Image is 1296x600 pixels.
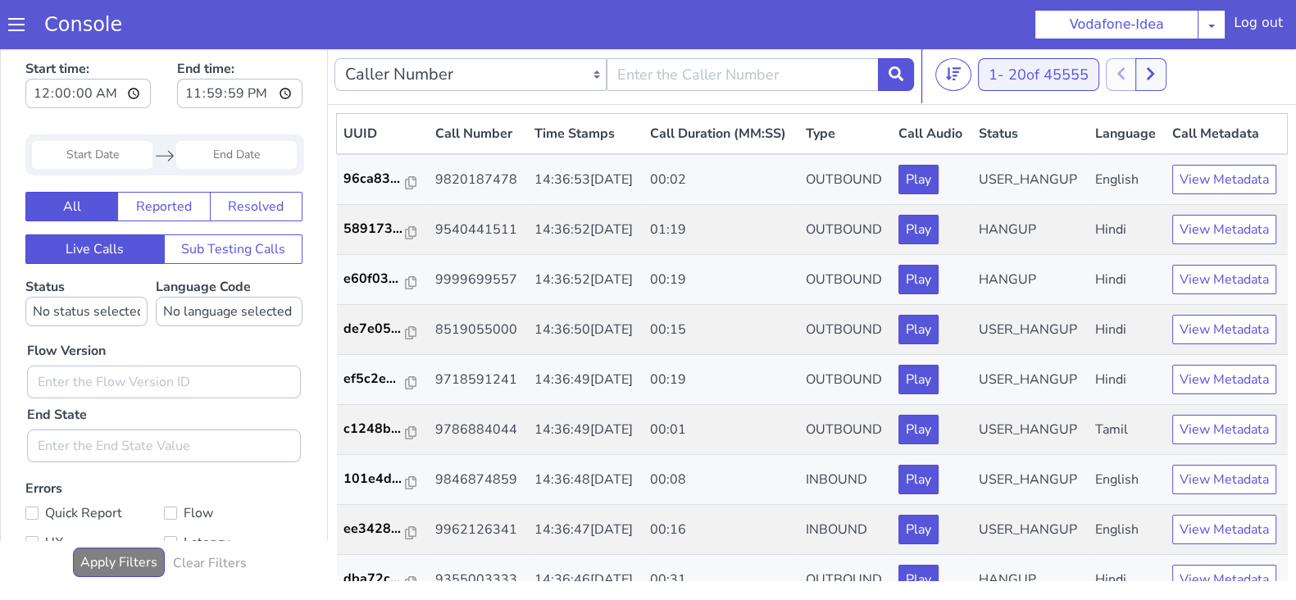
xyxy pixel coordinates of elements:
a: ee3428... [343,474,422,493]
th: Call Number [429,69,528,110]
td: OUTBOUND [799,109,893,160]
a: c1248b... [343,374,422,393]
td: Hindi [1089,510,1166,560]
button: Apply Filters [73,502,165,532]
td: 00:19 [643,310,799,360]
td: OUTBOUND [799,160,893,210]
td: Hindi [1089,310,1166,360]
button: View Metadata [1172,120,1276,149]
a: 101e4d... [343,424,422,443]
td: English [1089,460,1166,510]
td: 00:19 [643,210,799,260]
td: 9355003333 [429,510,528,560]
button: View Metadata [1172,320,1276,349]
td: 9846874859 [429,410,528,460]
label: Start time: [25,9,151,68]
p: 96ca83... [343,124,406,143]
td: HANGUP [972,210,1089,260]
button: View Metadata [1172,270,1276,299]
input: Enter the End State Value [27,384,301,417]
th: Call Audio [892,69,972,110]
td: English [1089,410,1166,460]
td: 00:02 [643,109,799,160]
button: View Metadata [1172,470,1276,499]
td: English [1089,109,1166,160]
span: 20 of 45555 [1008,20,1089,39]
td: 14:36:46[DATE] [528,510,644,560]
button: View Metadata [1172,220,1276,249]
label: Latency [164,486,302,509]
a: Console [25,13,142,36]
p: 101e4d... [343,424,406,443]
td: 8519055000 [429,260,528,310]
th: Language [1089,69,1166,110]
a: 96ca83... [343,124,422,143]
td: HANGUP [972,160,1089,210]
button: Reported [117,147,210,176]
td: 14:36:49[DATE] [528,360,644,410]
td: OUTBOUND [799,510,893,560]
td: OUTBOUND [799,210,893,260]
td: 14:36:49[DATE] [528,310,644,360]
a: 589173... [343,174,422,193]
td: OUTBOUND [799,310,893,360]
td: 9718591241 [429,310,528,360]
td: USER_HANGUP [972,109,1089,160]
div: Log out [1234,13,1283,39]
td: USER_HANGUP [972,360,1089,410]
p: e60f03... [343,224,406,243]
td: INBOUND [799,460,893,510]
td: Hindi [1089,160,1166,210]
td: 00:01 [643,360,799,410]
td: USER_HANGUP [972,410,1089,460]
td: 14:36:48[DATE] [528,410,644,460]
td: 9962126341 [429,460,528,510]
input: Start Date [32,96,152,124]
td: USER_HANGUP [972,460,1089,510]
select: Status [25,252,148,281]
label: UX [25,486,164,509]
button: Play [898,120,939,149]
input: End time: [177,34,302,63]
p: ee3428... [343,474,406,493]
button: 1- 20of 45555 [978,13,1099,46]
td: 14:36:52[DATE] [528,160,644,210]
td: 9820187478 [429,109,528,160]
td: 14:36:47[DATE] [528,460,644,510]
button: Play [898,170,939,199]
td: 9540441511 [429,160,528,210]
a: e60f03... [343,224,422,243]
td: Hindi [1089,260,1166,310]
td: 14:36:52[DATE] [528,210,644,260]
td: OUTBOUND [799,360,893,410]
button: View Metadata [1172,520,1276,549]
td: USER_HANGUP [972,260,1089,310]
button: Play [898,320,939,349]
h6: Clear Filters [173,511,247,526]
p: 589173... [343,174,406,193]
button: View Metadata [1172,370,1276,399]
td: OUTBOUND [799,260,893,310]
td: 00:31 [643,510,799,560]
button: Play [898,470,939,499]
button: All [25,147,118,176]
label: End State [27,360,87,380]
th: Call Duration (MM:SS) [643,69,799,110]
input: Enter the Flow Version ID [27,320,301,353]
a: de7e05... [343,274,422,293]
td: 9999699557 [429,210,528,260]
td: HANGUP [972,510,1089,560]
p: dba72c... [343,524,406,543]
button: View Metadata [1172,420,1276,449]
th: Time Stamps [528,69,644,110]
button: Play [898,370,939,399]
td: 14:36:50[DATE] [528,260,644,310]
th: Status [972,69,1089,110]
label: Flow Version [27,296,106,316]
td: 00:15 [643,260,799,310]
p: ef5c2e... [343,324,406,343]
button: Live Calls [25,189,165,219]
button: Resolved [210,147,302,176]
td: INBOUND [799,410,893,460]
td: 14:36:53[DATE] [528,109,644,160]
